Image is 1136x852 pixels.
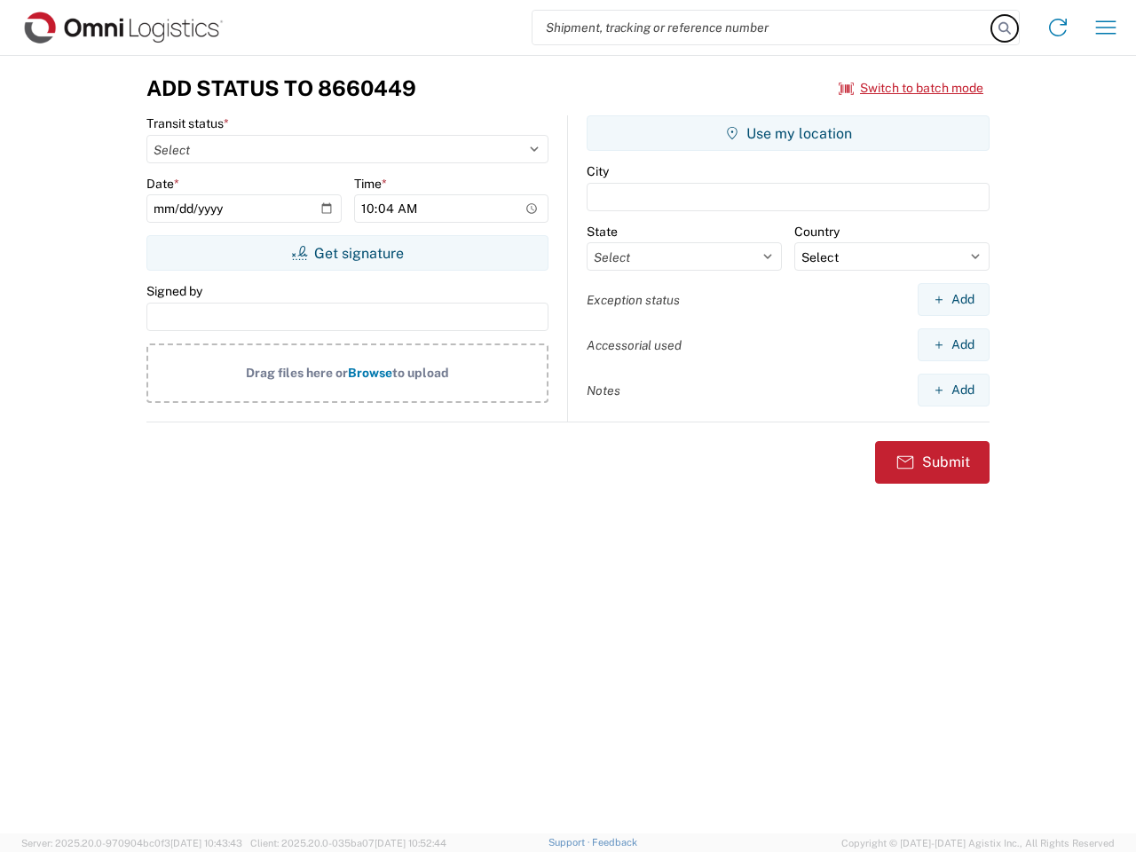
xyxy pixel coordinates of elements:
[587,163,609,179] label: City
[587,115,990,151] button: Use my location
[841,835,1115,851] span: Copyright © [DATE]-[DATE] Agistix Inc., All Rights Reserved
[146,115,229,131] label: Transit status
[250,838,446,848] span: Client: 2025.20.0-035ba07
[375,838,446,848] span: [DATE] 10:52:44
[348,366,392,380] span: Browse
[146,235,548,271] button: Get signature
[146,176,179,192] label: Date
[246,366,348,380] span: Drag files here or
[875,441,990,484] button: Submit
[21,838,242,848] span: Server: 2025.20.0-970904bc0f3
[587,337,682,353] label: Accessorial used
[548,837,593,848] a: Support
[354,176,387,192] label: Time
[587,292,680,308] label: Exception status
[587,383,620,398] label: Notes
[918,283,990,316] button: Add
[592,837,637,848] a: Feedback
[532,11,992,44] input: Shipment, tracking or reference number
[392,366,449,380] span: to upload
[794,224,840,240] label: Country
[170,838,242,848] span: [DATE] 10:43:43
[146,283,202,299] label: Signed by
[146,75,416,101] h3: Add Status to 8660449
[587,224,618,240] label: State
[918,328,990,361] button: Add
[839,74,983,103] button: Switch to batch mode
[918,374,990,406] button: Add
